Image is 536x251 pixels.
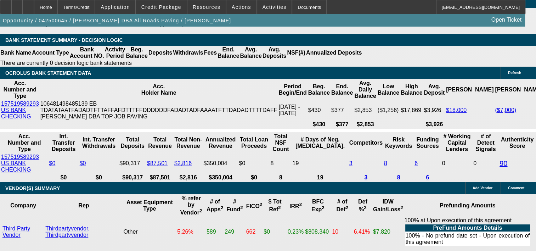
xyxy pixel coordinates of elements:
span: Bank Statement Summary - Decision Logic [5,37,123,43]
th: Annualized Deposits [306,46,362,60]
b: $ Tot Ref [268,199,281,212]
span: Activities [263,4,287,10]
a: 8 [397,174,400,180]
td: $17,869 [400,100,423,120]
th: $377 [331,121,353,128]
th: Acc. Number and Type [1,133,48,153]
a: 6 [414,160,418,166]
th: # of Detect Signals [473,133,498,153]
th: Acc. Holder Name [40,80,278,100]
span: Add Vendor [473,186,492,190]
td: 106481498485139 EB TDATATAATFADADTFTTAFFAFDTTTFFDDDDDDFADADTADFAAAATFTTDADADTTTTDAFF [PERSON_NAME... [40,100,278,120]
th: Account Type [32,46,69,60]
th: Total Revenue [147,133,173,153]
a: 157519589293 US BANK CHECKING [1,101,39,119]
span: Application [101,4,130,10]
th: Beg. Balance [308,80,330,100]
b: IRR [289,203,302,209]
b: BFC Exp [311,199,325,212]
button: Credit Package [136,0,187,14]
button: Resources [187,0,226,14]
span: Comment [508,186,524,190]
th: 8 [270,174,291,181]
th: Avg. Daily Balance [354,80,376,100]
td: $7,820 [373,217,404,247]
th: $350,004 [203,174,238,181]
td: 10 [332,217,352,247]
b: IDW Gain/Loss [373,199,403,212]
th: NSF(#) [287,46,306,60]
td: $808,340 [305,217,331,247]
th: Total Loan Proceeds [239,133,270,153]
sup: 2 [278,205,281,210]
span: Credit Package [141,4,181,10]
th: Acc. Number and Type [1,80,39,100]
a: $2,816 [174,160,192,166]
td: 5.26% [177,217,205,247]
button: Application [95,0,135,14]
sup: 2 [260,202,262,207]
span: OCROLUS BANK STATEMENT DATA [5,70,91,76]
span: Opportunity / 042500645 / [PERSON_NAME] DBA All Roads Paving / [PERSON_NAME] [3,18,231,23]
th: $2,853 [354,121,376,128]
th: $0 [239,174,270,181]
th: Beg. Balance [125,46,148,60]
span: Refresh [508,71,521,75]
th: Int. Transfer Deposits [49,133,79,153]
td: [DATE] - [DATE] [278,100,307,120]
span: Actions [232,4,251,10]
a: $0 [80,160,86,166]
th: Sum of the Total NSF Count and Total Overdraft Fee Count from Ocrolus [270,133,291,153]
td: 0 [473,154,498,173]
td: 19 [292,154,348,173]
b: Asset Equipment Type [126,199,173,212]
td: $90,317 [119,154,146,173]
th: Risk Keywords [384,133,413,153]
b: PreFund Amounts Details [433,225,502,231]
sup: 2 [240,205,243,210]
div: 100% at Upon execution of this agreement [405,217,531,246]
th: Total Non-Revenue [174,133,202,153]
b: FICO [246,203,263,209]
a: 90 [500,160,507,167]
td: $377 [331,100,353,120]
button: Activities [257,0,292,14]
td: $0 [263,217,287,247]
sup: 2 [322,205,324,210]
a: $18,000 [446,107,467,113]
th: $90,317 [119,174,146,181]
a: 3 [349,160,352,166]
th: Fees [204,46,217,60]
a: 8 [384,160,387,166]
td: $2,853 [354,100,376,120]
th: # Working Capital Lenders [442,133,473,153]
th: Deposits [148,46,173,60]
th: Low Balance [377,80,400,100]
b: # of Apps [207,199,223,212]
sup: 2 [345,205,348,210]
th: [PERSON_NAME] [446,80,494,100]
b: # of Def [336,199,348,212]
th: Withdrawls [173,46,203,60]
th: Avg. Balance [239,46,262,60]
a: ($7,000) [495,107,516,113]
td: $430 [308,100,330,120]
th: Competitors [349,133,383,153]
th: Bank Account NO. [69,46,105,60]
td: $0 [239,154,270,173]
th: $0 [79,174,119,181]
span: Resources [193,4,220,10]
th: $3,926 [423,121,445,128]
th: Annualized Revenue [203,133,238,153]
td: 6.41% [354,217,372,247]
a: Third Party Vendor [2,225,30,238]
b: Prefunding Amounts [440,202,496,208]
th: High Balance [400,80,423,100]
th: Total Deposits [119,133,146,153]
th: 19 [292,174,348,181]
a: $0 [49,160,56,166]
sup: 2 [199,208,202,213]
sup: 2 [400,205,403,210]
th: Authenticity Score [499,133,535,153]
span: 0 [442,160,445,166]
